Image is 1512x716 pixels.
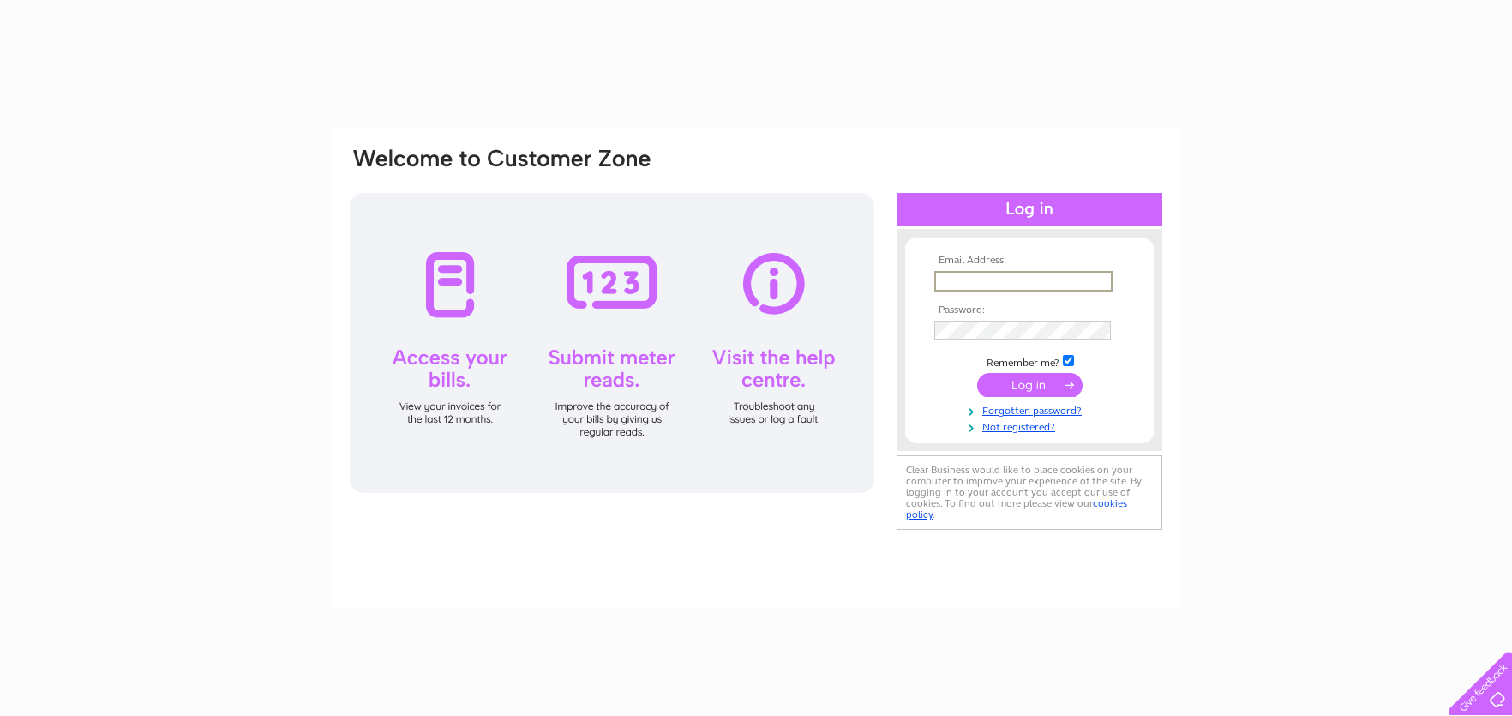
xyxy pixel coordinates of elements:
[897,455,1162,530] div: Clear Business would like to place cookies on your computer to improve your experience of the sit...
[934,418,1129,434] a: Not registered?
[906,497,1127,520] a: cookies policy
[930,255,1129,267] th: Email Address:
[930,304,1129,316] th: Password:
[934,401,1129,418] a: Forgotten password?
[930,352,1129,370] td: Remember me?
[977,373,1083,397] input: Submit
